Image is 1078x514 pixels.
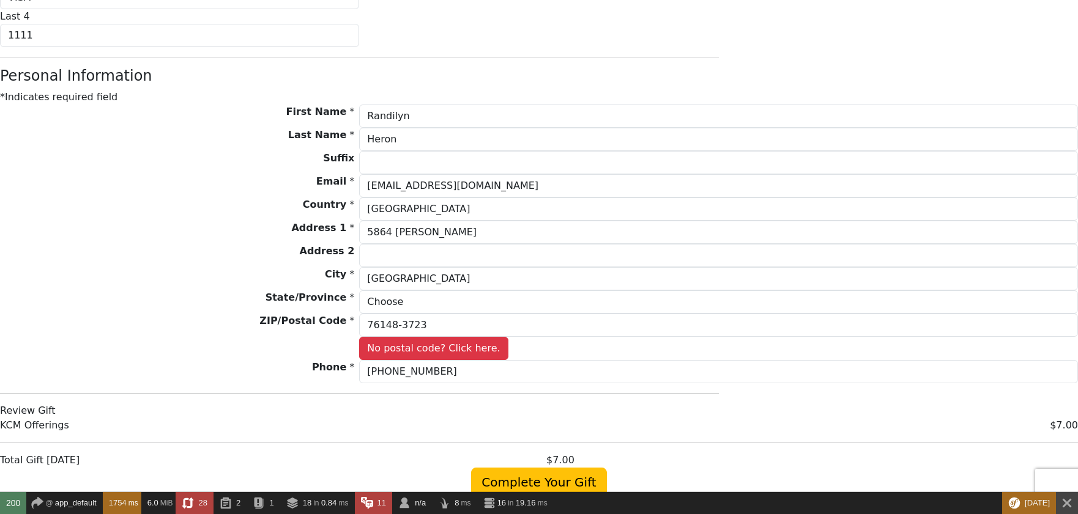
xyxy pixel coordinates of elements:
[45,499,53,507] span: @
[497,498,506,507] span: 16
[291,222,346,233] strong: Address 1
[103,492,141,514] a: 1754 ms
[55,498,97,507] span: app_default
[1025,498,1050,507] span: [DATE]
[300,245,355,257] strong: Address 2
[432,492,477,514] a: 8 ms
[259,315,346,326] strong: ZIP/Postal Code
[286,106,346,117] strong: First Name
[538,499,548,507] span: ms
[1002,492,1056,514] div: This Symfony version will only receive security fixes.
[280,492,355,514] a: 18 in 0.84 ms
[455,498,459,507] span: 8
[199,498,207,507] span: 28
[109,498,127,507] span: 1754
[288,129,346,141] strong: Last Name
[312,361,346,373] strong: Phone
[128,499,138,507] span: ms
[392,492,432,514] a: n/a
[147,498,158,507] span: 6.0
[323,152,354,164] strong: Suffix
[303,498,311,507] span: 18
[377,498,386,507] span: 11
[325,268,346,280] strong: City
[461,499,471,507] span: ms
[269,498,273,507] span: 1
[236,498,240,507] span: 2
[160,499,173,507] span: MiB
[471,468,606,497] span: Complete Your Gift
[303,199,346,210] strong: Country
[359,337,508,360] span: No postal code? Click here.
[339,499,349,507] span: ms
[1002,492,1056,514] a: [DATE]
[141,492,176,514] a: 6.0 MiB
[508,499,513,507] span: in
[266,292,347,303] strong: State/Province
[316,175,346,187] strong: Email
[313,499,319,507] span: in
[321,498,336,507] span: 0.84
[516,498,536,507] span: 19.16
[214,492,247,514] a: 2
[477,492,554,514] a: 16 in 19.16 ms
[355,492,393,514] a: 11
[247,492,280,514] a: 1
[415,498,426,507] span: n/a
